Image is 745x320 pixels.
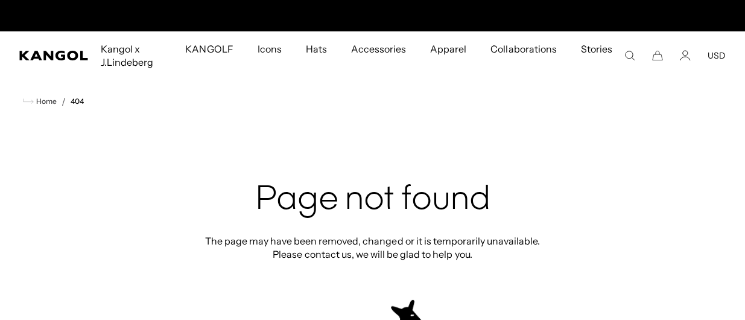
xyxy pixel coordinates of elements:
button: USD [708,50,726,61]
a: Kangol [19,51,89,60]
a: Collaborations [478,31,568,66]
span: Hats [306,31,327,66]
summary: Search here [624,50,635,61]
span: Collaborations [490,31,556,66]
a: KANGOLF [173,31,245,66]
a: Icons [246,31,294,66]
a: 404 [71,97,84,106]
a: Apparel [418,31,478,66]
p: The page may have been removed, changed or it is temporarily unavailable. Please contact us, we w... [201,234,544,261]
div: 1 of 2 [249,6,497,25]
span: Home [34,97,57,106]
li: / [57,94,66,109]
div: Announcement [249,6,497,25]
span: Kangol x J.Lindeberg [101,31,161,80]
slideshow-component: Announcement bar [249,6,497,25]
a: Accessories [339,31,418,66]
h2: Page not found [201,181,544,220]
a: Hats [294,31,339,66]
a: Kangol x J.Lindeberg [89,31,173,80]
span: Apparel [430,31,466,66]
span: Icons [258,31,282,66]
span: Stories [581,31,612,80]
button: Cart [652,50,663,61]
a: Home [23,96,57,107]
span: Accessories [351,31,406,66]
a: Stories [569,31,624,80]
a: Account [680,50,691,61]
span: KANGOLF [185,31,233,66]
